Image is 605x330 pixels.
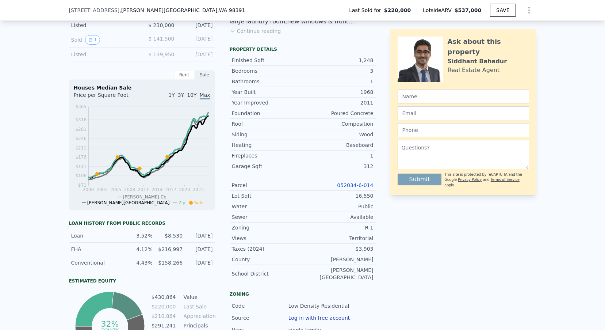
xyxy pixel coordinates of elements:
div: Year Built [232,88,303,96]
span: Max [200,92,210,99]
td: Value [182,293,215,301]
tspan: $246 [75,136,87,141]
div: Sale [195,70,215,80]
td: $430,864 [151,293,176,301]
span: $220,000 [384,7,411,14]
div: Conventional [71,259,123,266]
div: $158,266 [157,259,183,266]
button: Submit [398,174,442,185]
div: Views [232,235,303,242]
div: County [232,256,303,263]
div: [DATE] [187,246,212,253]
a: Privacy Policy [458,178,482,182]
div: Year Improved [232,99,303,106]
button: Show Options [522,3,536,18]
button: View historical data [85,35,100,45]
div: Taxes (2024) [232,245,303,253]
div: Zoning [230,291,376,297]
span: [PERSON_NAME] Co. [123,194,168,200]
div: Parcel [232,182,303,189]
div: 1,248 [303,57,374,64]
span: $537,000 [455,7,482,13]
tspan: 2011 [138,187,149,192]
tspan: 2023 [192,187,204,192]
div: Siding [232,131,303,138]
div: 1 [303,78,374,85]
div: Poured Concrete [303,110,374,117]
div: Heating [232,141,303,149]
span: Last Sold for [349,7,384,14]
input: Phone [398,123,529,137]
input: Name [398,90,529,103]
div: Territorial [303,235,374,242]
div: [PERSON_NAME] [303,256,374,263]
div: Available [303,213,374,221]
span: $ 230,000 [148,22,174,28]
tspan: 2005 [110,187,121,192]
tspan: 2020 [179,187,190,192]
div: 3.52% [127,232,152,239]
tspan: $281 [75,127,87,132]
tspan: 2008 [124,187,135,192]
span: , [PERSON_NAME][GEOGRAPHIC_DATA] [119,7,245,14]
div: Finished Sqft [232,57,303,64]
div: Composition [303,120,374,128]
span: $ 139,950 [148,52,174,57]
div: Property details [230,46,376,52]
div: Baseboard [303,141,374,149]
tspan: $106 [75,173,87,178]
div: Foundation [232,110,303,117]
span: [STREET_ADDRESS] [69,7,120,14]
div: Price per Square Foot [74,91,142,103]
div: Lot Sqft [232,192,303,200]
div: [DATE] [187,259,212,266]
div: This site is protected by reCAPTCHA and the Google and apply. [444,172,529,188]
div: 16,550 [303,192,374,200]
td: Appreciation [182,312,215,320]
tspan: 2003 [96,187,108,192]
div: 4.43% [127,259,152,266]
div: Listed [71,51,136,58]
td: $220,000 [151,303,176,311]
div: 1 [303,152,374,159]
span: $ 141,500 [148,36,174,42]
div: Real Estate Agent [448,66,500,75]
div: Zoning [232,224,303,231]
div: Ask about this property [448,37,529,57]
tspan: 32% [101,319,119,329]
tspan: $365 [75,104,87,109]
div: Roof [232,120,303,128]
div: $8,530 [157,232,183,239]
div: 312 [303,163,374,170]
div: $3,903 [303,245,374,253]
div: Bathrooms [232,78,303,85]
span: 10Y [187,92,196,98]
td: Principals [182,322,215,330]
div: Listed [71,22,136,29]
div: [DATE] [180,22,213,29]
div: 4.12% [127,246,152,253]
div: Public [303,203,374,210]
td: $210,864 [151,312,176,320]
div: 1968 [303,88,374,96]
span: Lotside ARV [423,7,454,14]
tspan: 2000 [83,187,94,192]
span: Sale [194,200,204,205]
div: $216,997 [157,246,183,253]
span: , WA 98391 [217,7,245,13]
div: Water [232,203,303,210]
div: Estimated Equity [69,278,215,284]
div: [DATE] [187,232,212,239]
div: [PERSON_NAME][GEOGRAPHIC_DATA] [303,266,374,281]
div: Siddhant Bahadur [448,57,507,66]
tspan: $211 [75,145,87,151]
div: [DATE] [180,51,213,58]
div: Garage Sqft [232,163,303,170]
div: Fireplaces [232,152,303,159]
div: R-1 [303,224,374,231]
td: $291,241 [151,322,176,330]
div: Low Density Residential [288,302,351,310]
div: Loan [71,232,123,239]
div: [DATE] [180,35,213,45]
div: FHA [71,246,123,253]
